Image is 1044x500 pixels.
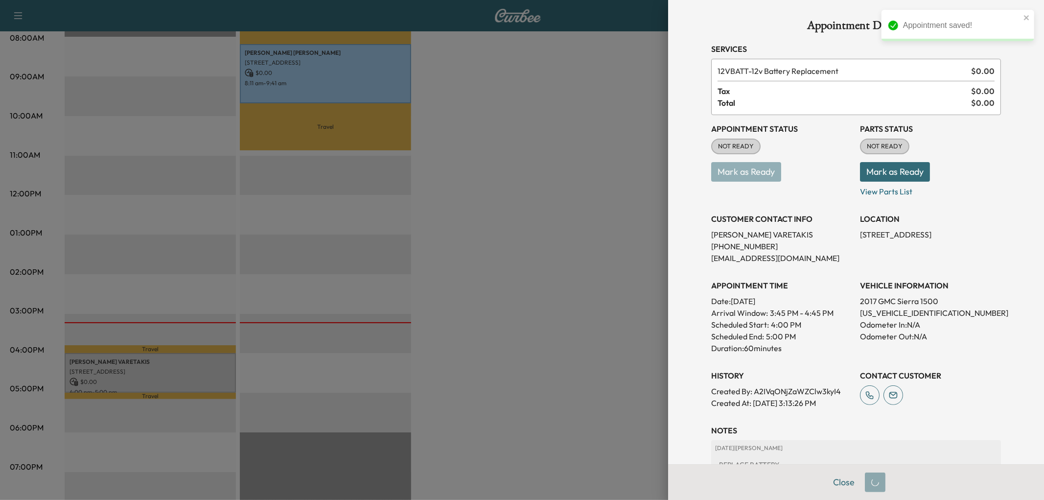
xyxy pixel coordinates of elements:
h1: Appointment Details [711,20,1001,35]
p: 5:00 PM [766,331,796,342]
p: [PHONE_NUMBER] [711,240,852,252]
div: REPLACE BATTERY [715,456,997,474]
h3: Parts Status [860,123,1001,135]
p: Created At : [DATE] 3:13:26 PM [711,397,852,409]
p: Date: [DATE] [711,295,852,307]
h3: History [711,370,852,381]
span: NOT READY [861,142,908,151]
p: [DATE] | [PERSON_NAME] [715,444,997,452]
button: Close [827,473,861,492]
h3: VEHICLE INFORMATION [860,280,1001,291]
p: [STREET_ADDRESS] [860,229,1001,240]
span: 12v Battery Replacement [718,65,967,77]
div: Appointment saved! [903,20,1021,31]
p: Odometer In: N/A [860,319,1001,331]
span: 3:45 PM - 4:45 PM [770,307,834,319]
h3: APPOINTMENT TIME [711,280,852,291]
p: Scheduled End: [711,331,764,342]
h3: Appointment Status [711,123,852,135]
h3: LOCATION [860,213,1001,225]
h3: CUSTOMER CONTACT INFO [711,213,852,225]
h3: NOTES [711,425,1001,436]
p: View Parts List [860,182,1001,197]
p: Arrival Window: [711,307,852,319]
p: 2017 GMC Sierra 1500 [860,295,1001,307]
p: [US_VEHICLE_IDENTIFICATION_NUMBER] [860,307,1001,319]
p: [EMAIL_ADDRESS][DOMAIN_NAME] [711,252,852,264]
span: Tax [718,85,971,97]
button: Mark as Ready [860,162,930,182]
h3: Services [711,43,1001,55]
span: $ 0.00 [971,85,995,97]
span: NOT READY [712,142,760,151]
button: close [1023,14,1030,22]
span: $ 0.00 [971,97,995,109]
span: $ 0.00 [971,65,995,77]
p: Odometer Out: N/A [860,331,1001,342]
p: [PERSON_NAME] VARETAKIS [711,229,852,240]
p: Scheduled Start: [711,319,769,331]
p: Duration: 60 minutes [711,342,852,354]
p: 4:00 PM [771,319,801,331]
span: Total [718,97,971,109]
p: Created By : A2IVqONjZaWZClw3kyI4 [711,385,852,397]
h3: CONTACT CUSTOMER [860,370,1001,381]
